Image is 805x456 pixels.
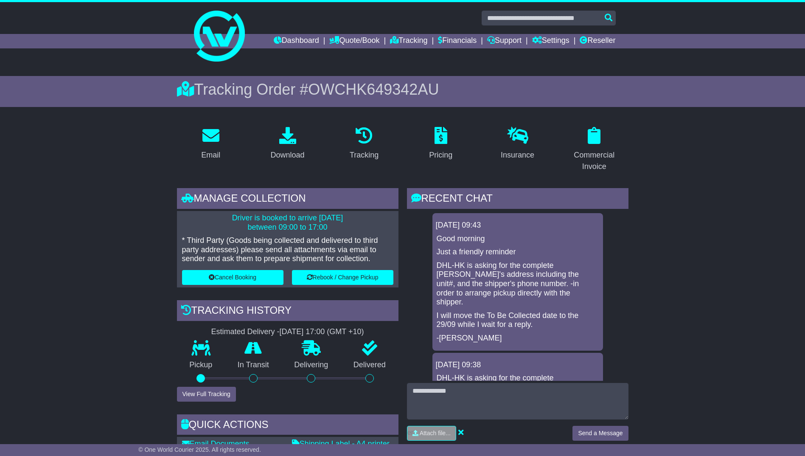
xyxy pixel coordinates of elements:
p: DHL-HK is asking for the complete [PERSON_NAME]'s address including the unit#, and the shipper's ... [437,374,599,419]
div: Tracking history [177,300,398,323]
div: Pricing [429,149,452,161]
div: Insurance [501,149,534,161]
p: I will move the To Be Collected date to the 29/09 while I wait for a reply. [437,311,599,329]
span: © One World Courier 2025. All rights reserved. [138,446,261,453]
p: * Third Party (Goods being collected and delivered to third party addresses) please send all atta... [182,236,393,264]
p: Just a friendly reminder [437,248,599,257]
a: Reseller [580,34,615,48]
p: Delivering [282,360,341,370]
a: Download [265,124,310,164]
a: Email Documents [182,439,250,448]
div: Tracking [350,149,379,161]
p: Delivered [341,360,398,370]
div: Manage collection [177,188,398,211]
p: DHL-HK is asking for the complete [PERSON_NAME]'s address including the unit#, and the shipper's ... [437,261,599,307]
p: Driver is booked to arrive [DATE] between 09:00 to 17:00 [182,214,393,232]
a: Commercial Invoice [560,124,628,175]
a: Insurance [495,124,540,164]
button: Rebook / Change Pickup [292,270,393,285]
a: Support [487,34,522,48]
p: Pickup [177,360,225,370]
div: RECENT CHAT [407,188,628,211]
a: Quote/Book [329,34,379,48]
div: Quick Actions [177,414,398,437]
a: Financials [438,34,477,48]
button: Send a Message [572,426,628,441]
div: Tracking Order # [177,80,628,99]
div: [DATE] 09:43 [436,221,600,230]
a: Dashboard [274,34,319,48]
a: Settings [532,34,569,48]
span: OWCHK649342AU [308,81,439,98]
a: Tracking [390,34,427,48]
a: Tracking [344,124,384,164]
div: Download [270,149,304,161]
div: Commercial Invoice [566,149,623,172]
div: [DATE] 09:38 [436,360,600,370]
p: -[PERSON_NAME] [437,334,599,343]
div: [DATE] 17:00 (GMT +10) [280,327,364,337]
a: Shipping Label - A4 printer [292,439,390,448]
div: Email [201,149,220,161]
a: Pricing [424,124,458,164]
a: Email [196,124,226,164]
p: Good morning [437,234,599,244]
button: Cancel Booking [182,270,283,285]
button: View Full Tracking [177,387,236,402]
p: In Transit [225,360,282,370]
div: Estimated Delivery - [177,327,398,337]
